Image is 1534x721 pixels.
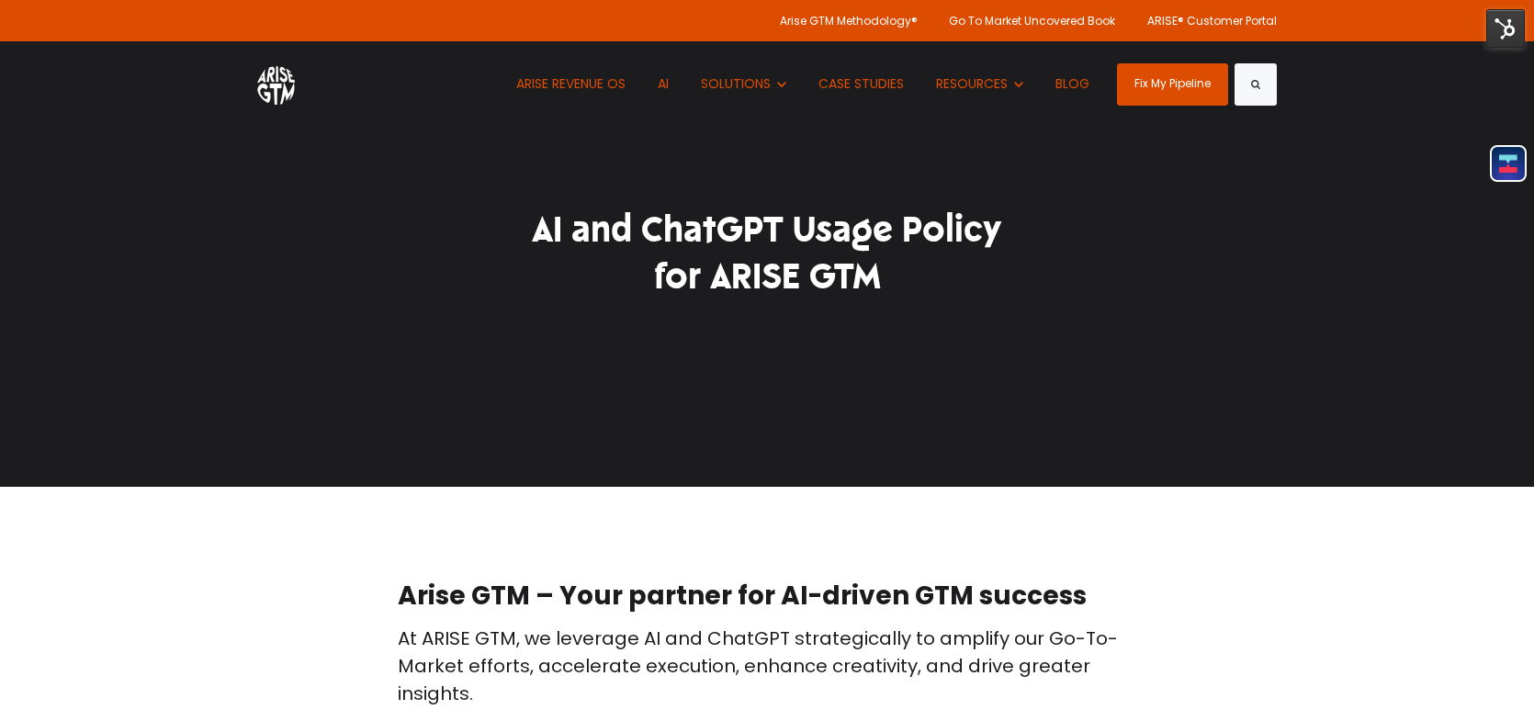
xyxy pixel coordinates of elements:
[687,41,800,127] button: Show submenu for SOLUTIONS SOLUTIONS
[1042,41,1103,127] a: BLOG
[398,625,1118,706] span: At ARISE GTM, we leverage AI and ChatGPT strategically to amplify our Go-To-Market efforts, accel...
[922,41,1037,127] button: Show submenu for RESOURCES RESOURCES
[257,63,295,105] img: ARISE GTM logo (1) white
[398,579,1137,614] h2: Arise GTM – Your partner for AI-driven GTM success
[701,74,702,75] span: Show submenu for SOLUTIONS
[1235,63,1277,106] button: Search
[936,74,937,75] span: Show submenu for RESOURCES
[502,41,1102,127] nav: Desktop navigation
[1486,9,1525,48] img: HubSpot Tools Menu Toggle
[1117,63,1228,106] a: Fix My Pipeline
[936,74,1008,93] span: RESOURCES
[381,207,1153,301] h1: AI and ChatGPT Usage Policy for ARISE GTM
[701,74,771,93] span: SOLUTIONS
[502,41,639,127] a: ARISE REVENUE OS
[644,41,682,127] a: AI
[805,41,918,127] a: CASE STUDIES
